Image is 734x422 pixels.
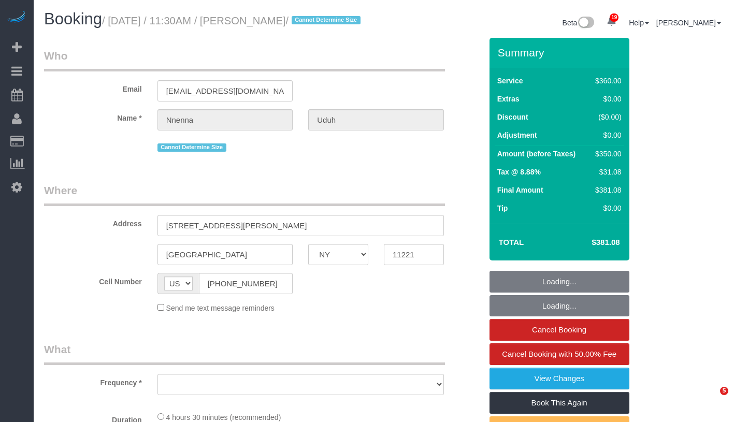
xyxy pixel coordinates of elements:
span: 19 [610,13,618,22]
input: City [157,244,293,265]
a: Beta [563,19,595,27]
a: Cancel Booking [490,319,629,341]
input: Zip Code [384,244,444,265]
label: Cell Number [36,273,150,287]
label: Tax @ 8.88% [497,167,541,177]
label: Name * [36,109,150,123]
label: Service [497,76,523,86]
input: Email [157,80,293,101]
div: ($0.00) [591,112,621,122]
span: 4 hours 30 minutes (recommended) [166,413,281,421]
label: Email [36,80,150,94]
a: Help [629,19,649,27]
label: Frequency * [36,374,150,388]
iframe: Intercom live chat [699,387,724,412]
div: $360.00 [591,76,621,86]
h4: $381.08 [560,238,620,247]
span: Cancel Booking with 50.00% Fee [502,350,616,358]
input: First Name [157,109,293,130]
span: 5 [720,387,728,395]
div: $0.00 [591,130,621,140]
label: Discount [497,112,528,122]
a: 19 [601,10,622,33]
div: $0.00 [591,94,621,104]
a: View Changes [490,368,629,389]
div: $0.00 [591,203,621,213]
span: Send me text message reminders [166,304,275,312]
span: Cannot Determine Size [292,16,361,24]
a: Cancel Booking with 50.00% Fee [490,343,629,365]
small: / [DATE] / 11:30AM / [PERSON_NAME] [102,15,364,26]
div: $31.08 [591,167,621,177]
label: Tip [497,203,508,213]
span: / [285,15,363,26]
label: Final Amount [497,185,543,195]
input: Last Name [308,109,444,130]
span: Booking [44,10,102,28]
strong: Total [499,238,524,246]
img: Automaid Logo [6,10,27,25]
span: Cannot Determine Size [157,143,226,152]
a: Book This Again [490,392,629,414]
div: $381.08 [591,185,621,195]
label: Amount (before Taxes) [497,149,575,159]
legend: Who [44,48,445,71]
label: Adjustment [497,130,537,140]
h3: Summary [498,47,624,59]
label: Extras [497,94,520,104]
legend: What [44,342,445,365]
a: [PERSON_NAME] [656,19,721,27]
img: New interface [577,17,594,30]
input: Cell Number [199,273,293,294]
label: Address [36,215,150,229]
legend: Where [44,183,445,206]
div: $350.00 [591,149,621,159]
